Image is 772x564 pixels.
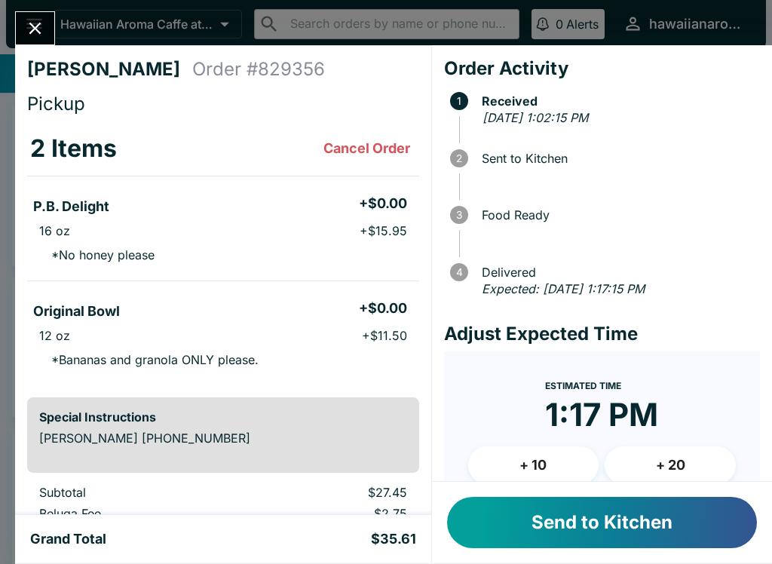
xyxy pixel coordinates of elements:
[474,208,760,222] span: Food Ready
[27,121,419,385] table: orders table
[468,446,599,484] button: + 10
[39,485,238,500] p: Subtotal
[474,94,760,108] span: Received
[359,299,407,317] h5: + $0.00
[444,57,760,80] h4: Order Activity
[16,12,54,44] button: Close
[447,497,757,548] button: Send to Kitchen
[39,431,407,446] p: [PERSON_NAME] [PHONE_NUMBER]
[39,409,407,425] h6: Special Instructions
[371,530,416,548] h5: $35.61
[457,95,461,107] text: 1
[33,198,109,216] h5: P.B. Delight
[39,247,155,262] p: * No honey please
[359,195,407,213] h5: + $0.00
[317,133,416,164] button: Cancel Order
[456,152,462,164] text: 2
[30,530,106,548] h5: Grand Total
[39,328,70,343] p: 12 oz
[482,281,645,296] em: Expected: [DATE] 1:17:15 PM
[482,110,588,125] em: [DATE] 1:02:15 PM
[456,209,462,221] text: 3
[39,223,70,238] p: 16 oz
[360,223,407,238] p: + $15.95
[262,485,407,500] p: $27.45
[605,446,736,484] button: + 20
[455,266,462,278] text: 4
[545,380,621,391] span: Estimated Time
[39,352,259,367] p: * Bananas and granola ONLY please.
[27,93,85,115] span: Pickup
[474,152,760,165] span: Sent to Kitchen
[474,265,760,279] span: Delivered
[262,506,407,521] p: $2.75
[444,323,760,345] h4: Adjust Expected Time
[545,395,658,434] time: 1:17 PM
[33,302,120,320] h5: Original Bowl
[362,328,407,343] p: + $11.50
[192,58,325,81] h4: Order # 829356
[30,133,117,164] h3: 2 Items
[27,58,192,81] h4: [PERSON_NAME]
[39,506,238,521] p: Beluga Fee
